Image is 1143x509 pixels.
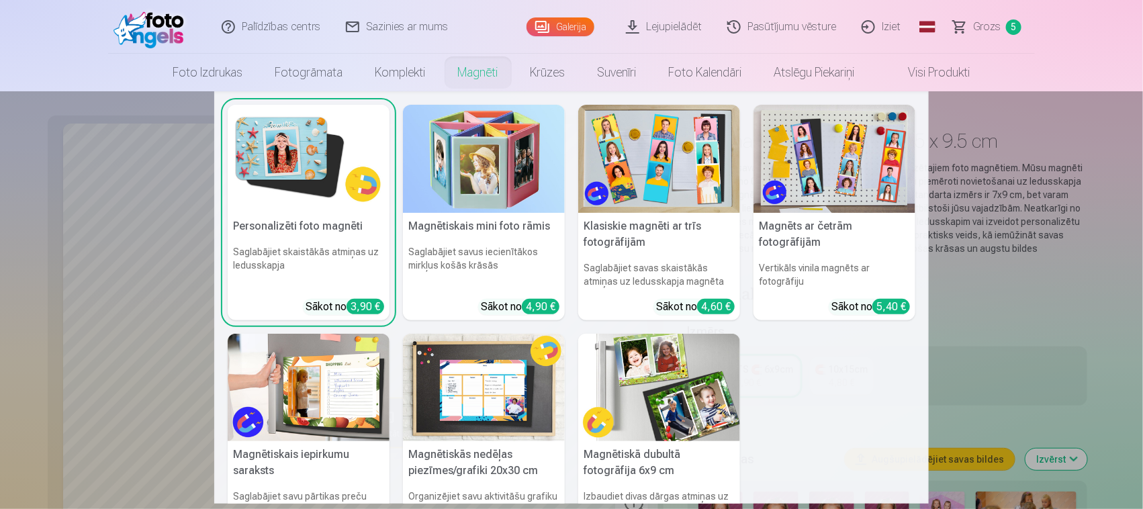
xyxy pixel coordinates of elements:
a: Foto kalendāri [653,54,758,91]
h6: Saglabājiet skaistākās atmiņas uz ledusskapja [228,240,390,293]
div: 4,60 € [697,299,735,314]
img: Magnētiskais iepirkumu saraksts [228,334,390,442]
img: Magnētiskā dubultā fotogrāfija 6x9 cm [578,334,740,442]
h6: Saglabājiet savus iecienītākos mirkļus košās krāsās [403,240,565,293]
h5: Magnētiskā dubultā fotogrāfija 6x9 cm [578,441,740,484]
div: 5,40 € [872,299,910,314]
span: Grozs [973,19,1001,35]
h5: Magnētiskās nedēļas piezīmes/grafiki 20x30 cm [403,441,565,484]
a: Magnētiskais mini foto rāmisMagnētiskais mini foto rāmisSaglabājiet savus iecienītākos mirkļus ko... [403,105,565,320]
span: 5 [1006,19,1021,35]
div: 4,90 € [522,299,559,314]
div: Sākot no [481,299,559,315]
div: 3,90 € [347,299,384,314]
a: Magnēts ar četrām fotogrāfijāmMagnēts ar četrām fotogrāfijāmVertikāls vinila magnēts ar fotogrāfi... [753,105,915,320]
img: Magnēts ar četrām fotogrāfijām [753,105,915,213]
h6: Saglabājiet savas skaistākās atmiņas uz ledusskapja magnēta [578,256,740,293]
div: Sākot no [306,299,384,315]
a: Personalizēti foto magnētiPersonalizēti foto magnētiSaglabājiet skaistākās atmiņas uz ledusskapja... [228,105,390,320]
h5: Magnēts ar četrām fotogrāfijām [753,213,915,256]
img: Magnētiskais mini foto rāmis [403,105,565,213]
img: Klasiskie magnēti ar trīs fotogrāfijām [578,105,740,213]
a: Fotogrāmata [259,54,359,91]
h5: Klasiskie magnēti ar trīs fotogrāfijām [578,213,740,256]
h6: Vertikāls vinila magnēts ar fotogrāfiju [753,256,915,293]
a: Klasiskie magnēti ar trīs fotogrāfijāmKlasiskie magnēti ar trīs fotogrāfijāmSaglabājiet savas ska... [578,105,740,320]
div: Sākot no [656,299,735,315]
a: Magnēti [442,54,514,91]
a: Atslēgu piekariņi [758,54,871,91]
a: Krūzes [514,54,582,91]
img: Magnētiskās nedēļas piezīmes/grafiki 20x30 cm [403,334,565,442]
img: /fa1 [113,5,191,48]
a: Foto izdrukas [157,54,259,91]
div: Sākot no [831,299,910,315]
h5: Personalizēti foto magnēti [228,213,390,240]
a: Galerija [527,17,594,36]
a: Suvenīri [582,54,653,91]
h5: Magnētiskais mini foto rāmis [403,213,565,240]
a: Komplekti [359,54,442,91]
a: Visi produkti [871,54,987,91]
img: Personalizēti foto magnēti [228,105,390,213]
h5: Magnētiskais iepirkumu saraksts [228,441,390,484]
